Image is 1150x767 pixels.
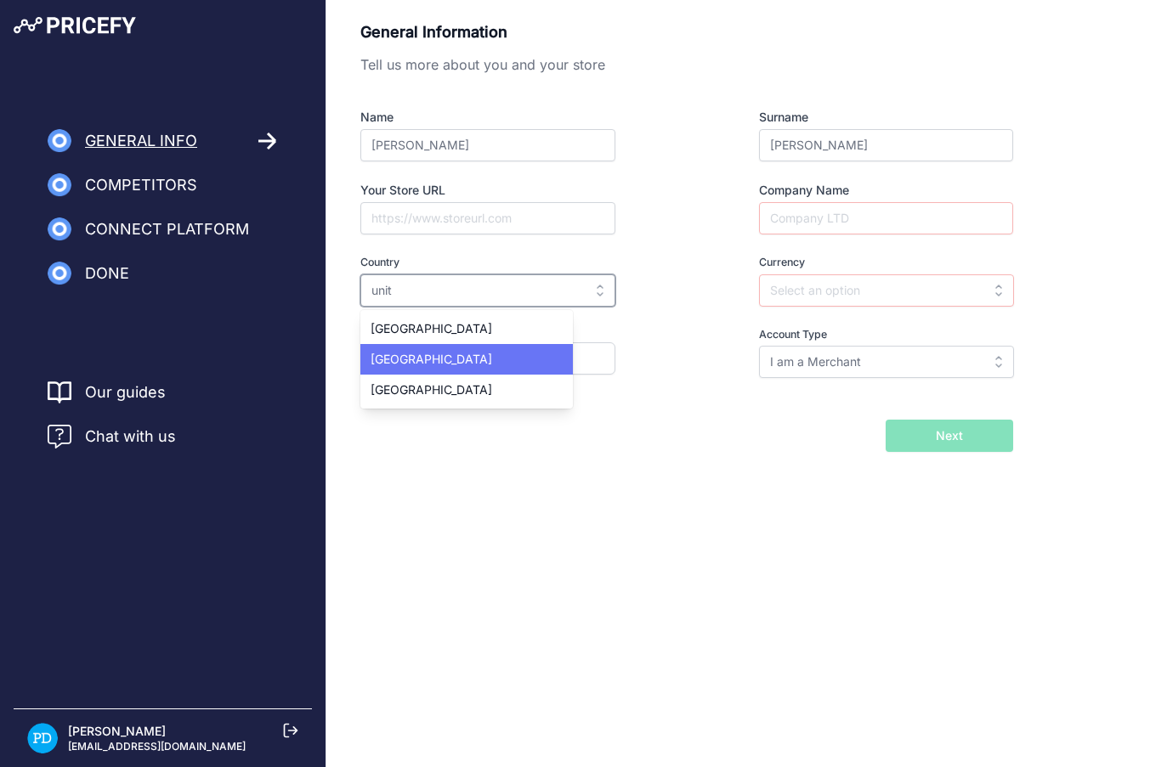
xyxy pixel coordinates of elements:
a: Our guides [85,381,166,404]
input: Select an option [360,274,615,307]
a: Chat with us [48,425,176,448]
p: [PERSON_NAME] [68,723,246,740]
label: Surname [759,109,1013,126]
span: Connect Platform [85,217,249,241]
img: Pricefy Logo [14,17,136,34]
span: [GEOGRAPHIC_DATA] [371,321,492,336]
input: Select an option [759,346,1014,378]
span: General Info [85,129,197,153]
p: [EMAIL_ADDRESS][DOMAIN_NAME] [68,740,246,753]
p: Tell us more about you and your store [360,54,1013,75]
span: Chat with us [85,425,176,448]
span: Done [85,262,129,285]
span: Competitors [85,173,197,197]
label: Company Name [759,182,1013,199]
p: General Information [360,20,1013,44]
input: Company LTD [759,202,1013,234]
input: https://www.storeurl.com [360,202,615,234]
label: Country [360,255,677,271]
label: Your Store URL [360,182,677,199]
input: Select an option [759,274,1014,307]
span: Next [936,427,963,444]
label: Name [360,109,677,126]
label: Account Type [759,327,1013,343]
button: Next [886,420,1013,452]
span: [GEOGRAPHIC_DATA] [371,382,492,397]
span: [GEOGRAPHIC_DATA] [371,352,492,366]
label: Currency [759,255,1013,271]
